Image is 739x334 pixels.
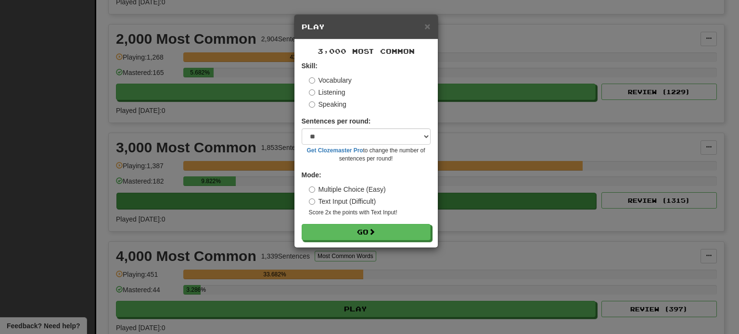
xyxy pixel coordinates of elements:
[424,21,430,31] button: Close
[302,62,318,70] strong: Skill:
[309,89,315,96] input: Listening
[424,21,430,32] span: ×
[309,198,315,205] input: Text Input (Difficult)
[309,185,386,194] label: Multiple Choice (Easy)
[302,147,431,163] small: to change the number of sentences per round!
[309,87,345,97] label: Listening
[302,116,371,126] label: Sentences per round:
[309,77,315,84] input: Vocabulary
[302,171,321,179] strong: Mode:
[309,75,352,85] label: Vocabulary
[309,99,346,109] label: Speaking
[302,22,431,32] h5: Play
[307,147,363,154] a: Get Clozemaster Pro
[302,224,431,240] button: Go
[309,186,315,193] input: Multiple Choice (Easy)
[309,101,315,108] input: Speaking
[309,197,376,206] label: Text Input (Difficult)
[309,209,431,217] small: Score 2x the points with Text Input !
[318,47,415,55] span: 3,000 Most Common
